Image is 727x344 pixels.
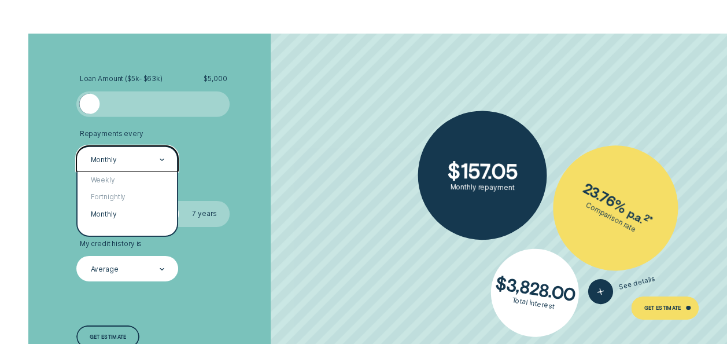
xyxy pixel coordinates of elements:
div: Average [91,265,119,274]
div: Monthly [91,155,117,164]
a: Get Estimate [631,297,699,320]
span: My credit history is [80,240,142,248]
span: $ 5,000 [204,75,227,83]
button: See details [585,266,658,307]
span: See details [618,275,656,291]
span: Loan Amount ( $5k - $63k ) [80,75,163,83]
div: Weekly [78,172,177,189]
span: Repayments every [80,130,143,138]
label: 7 years [179,201,230,226]
div: Monthly [78,206,177,222]
div: Fortnightly [78,189,177,206]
